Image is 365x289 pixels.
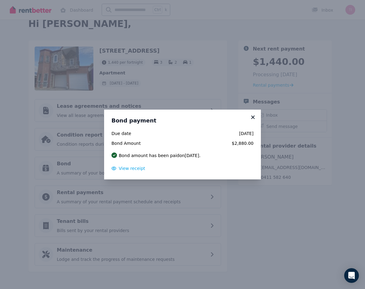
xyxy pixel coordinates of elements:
span: View receipt [119,166,145,171]
div: Open Intercom Messenger [344,268,359,283]
button: View receipt [111,165,145,171]
p: Bond amount has been paid on [DATE] . [119,152,201,159]
span: [DATE] [158,130,254,137]
span: Bond Amount [111,140,154,146]
h3: Bond payment [111,117,254,124]
span: $2,880.00 [158,140,254,146]
span: Due date [111,130,154,137]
